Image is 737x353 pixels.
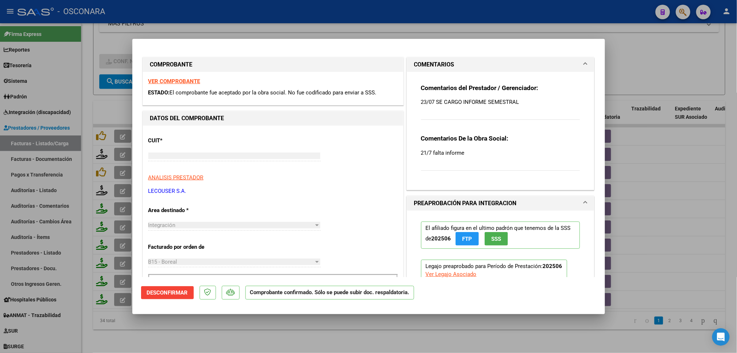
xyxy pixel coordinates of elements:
span: Integración [148,222,176,228]
span: FTP [462,236,472,242]
span: B15 - Boreal [148,259,177,265]
p: Area destinado * [148,206,223,215]
span: ANALISIS PRESTADOR [148,174,204,181]
span: El comprobante fue aceptado por la obra social. No fue codificado para enviar a SSS. [170,89,377,96]
div: Open Intercom Messenger [712,328,730,346]
p: 23/07 SE CARGO INFORME SEMESTRAL [421,98,580,106]
h1: COMENTARIOS [414,60,454,69]
button: SSS [485,232,508,246]
p: Legajo preaprobado para Período de Prestación: [421,260,567,329]
strong: COMPROBANTE [150,61,193,68]
p: LECOUSER S.A. [148,187,398,195]
div: COMENTARIOS [407,72,594,190]
strong: 202506 [543,263,562,269]
p: 21/7 falta informe [421,149,580,157]
p: El afiliado figura en el ultimo padrón que tenemos de la SSS de [421,222,580,249]
div: PREAPROBACIÓN PARA INTEGRACION [407,211,594,346]
p: Comprobante confirmado. Sólo se puede subir doc. respaldatoria. [245,286,414,300]
p: Facturado por orden de [148,243,223,251]
button: FTP [456,232,479,246]
span: ESTADO: [148,89,170,96]
span: Desconfirmar [147,289,188,296]
strong: Comentarios De la Obra Social: [421,135,509,142]
strong: 202506 [432,235,451,242]
h1: PREAPROBACIÓN PARA INTEGRACION [414,199,517,208]
strong: Comentarios del Prestador / Gerenciador: [421,84,538,92]
button: Desconfirmar [141,286,194,299]
mat-expansion-panel-header: PREAPROBACIÓN PARA INTEGRACION [407,196,594,211]
p: CUIT [148,137,223,145]
a: VER COMPROBANTE [148,78,200,85]
div: Ver Legajo Asociado [426,270,477,278]
mat-expansion-panel-header: COMENTARIOS [407,57,594,72]
strong: DATOS DEL COMPROBANTE [150,115,224,122]
span: SSS [491,236,501,242]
